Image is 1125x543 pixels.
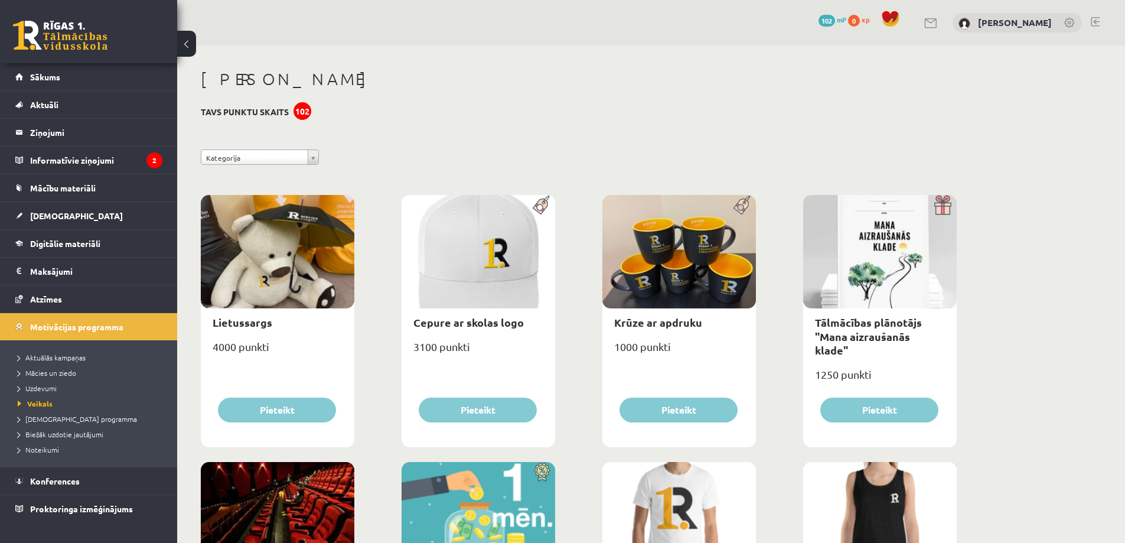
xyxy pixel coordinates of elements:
span: Aktuāli [30,99,58,110]
span: Kategorija [206,150,303,165]
legend: Informatīvie ziņojumi [30,147,162,174]
button: Pieteikt [218,398,336,422]
span: Proktoringa izmēģinājums [30,503,133,514]
span: Atzīmes [30,294,62,304]
a: Sākums [15,63,162,90]
a: [DEMOGRAPHIC_DATA] programma [18,414,165,424]
span: [DEMOGRAPHIC_DATA] [30,210,123,221]
a: 102 mP [819,15,846,24]
a: Proktoringa izmēģinājums [15,495,162,522]
img: Atlaide [529,462,555,482]
a: Mācību materiāli [15,174,162,201]
a: Krūze ar apdruku [614,316,702,329]
a: Aktuāli [15,91,162,118]
a: Rīgas 1. Tālmācības vidusskola [13,21,107,50]
a: Tālmācības plānotājs "Mana aizraušanās klade" [815,316,922,357]
a: [PERSON_NAME] [978,17,1052,28]
span: Noteikumi [18,445,59,454]
a: Lietussargs [213,316,272,329]
span: Aktuālās kampaņas [18,353,86,362]
span: Veikals [18,399,53,408]
a: Ziņojumi [15,119,162,146]
span: Motivācijas programma [30,321,123,332]
a: Noteikumi [18,444,165,455]
button: Pieteikt [419,398,537,422]
a: Aktuālās kampaņas [18,352,165,363]
span: Sākums [30,71,60,82]
h1: [PERSON_NAME] [201,69,957,89]
img: Reinis Akermanis [958,18,970,30]
a: Veikals [18,398,165,409]
a: Mācies un ziedo [18,368,165,378]
span: Uzdevumi [18,383,57,393]
span: Digitālie materiāli [30,238,100,249]
i: 2 [146,152,162,168]
h3: Tavs punktu skaits [201,107,289,117]
div: 102 [294,102,311,120]
a: [DEMOGRAPHIC_DATA] [15,202,162,229]
span: Konferences [30,476,80,486]
a: Motivācijas programma [15,313,162,340]
img: Dāvana ar pārsteigumu [930,195,957,215]
span: 0 [848,15,860,27]
div: 1250 punkti [803,365,957,394]
img: Populāra prece [529,195,555,215]
legend: Ziņojumi [30,119,162,146]
a: Cepure ar skolas logo [413,316,524,329]
button: Pieteikt [619,398,738,422]
a: Uzdevumi [18,383,165,394]
a: 0 xp [848,15,875,24]
button: Pieteikt [820,398,938,422]
a: Kategorija [201,149,319,165]
span: Mācību materiāli [30,183,96,193]
span: [DEMOGRAPHIC_DATA] programma [18,414,137,424]
span: Biežāk uzdotie jautājumi [18,430,103,439]
div: 4000 punkti [201,337,354,366]
span: 102 [819,15,835,27]
span: Mācies un ziedo [18,368,76,378]
span: xp [862,15,869,24]
div: 3100 punkti [402,337,555,366]
span: mP [837,15,846,24]
a: Konferences [15,467,162,495]
legend: Maksājumi [30,258,162,285]
a: Digitālie materiāli [15,230,162,257]
img: Populāra prece [729,195,756,215]
a: Biežāk uzdotie jautājumi [18,429,165,440]
a: Atzīmes [15,285,162,313]
a: Informatīvie ziņojumi2 [15,147,162,174]
div: 1000 punkti [602,337,756,366]
a: Maksājumi [15,258,162,285]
